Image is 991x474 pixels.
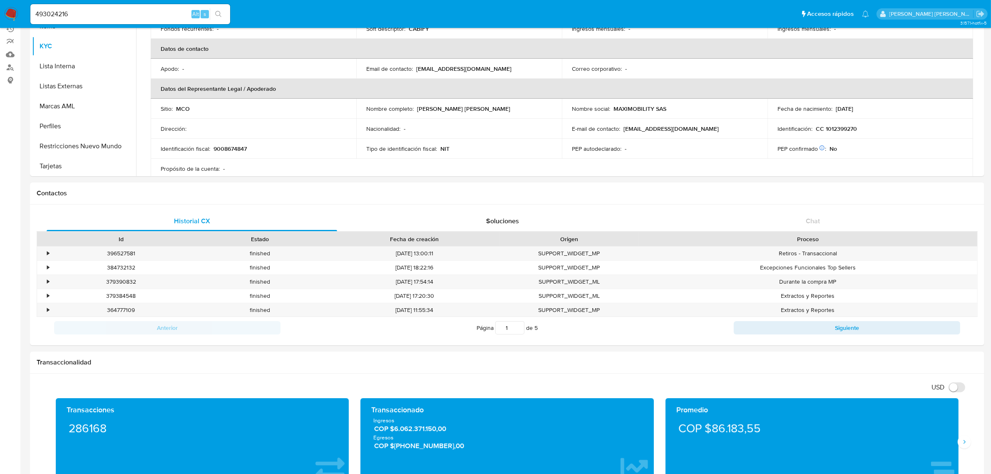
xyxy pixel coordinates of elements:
[214,145,247,152] p: 9008674847
[500,247,638,260] div: SUPPORT_WIDGET_MP
[196,235,323,243] div: Estado
[329,247,500,260] div: [DATE] 13:00:11
[404,125,405,132] p: -
[37,358,978,367] h1: Transaccionalidad
[329,303,500,317] div: [DATE] 11:55:34
[54,321,281,334] button: Anterior
[161,145,210,152] p: Identificación fiscal :
[572,105,610,112] p: Nombre social :
[151,39,973,59] th: Datos de contacto
[161,125,186,132] p: Dirección :
[190,247,329,260] div: finished
[151,79,973,99] th: Datos del Representante Legal / Apoderado
[416,65,512,72] p: [EMAIL_ADDRESS][DOMAIN_NAME]
[37,189,978,197] h1: Contactos
[32,96,136,116] button: Marcas AML
[830,145,837,152] p: No
[176,105,190,112] p: MCO
[572,65,622,72] p: Correo corporativo :
[734,321,960,334] button: Siguiente
[366,105,414,112] p: Nombre completo :
[47,306,49,314] div: •
[32,36,136,56] button: KYC
[777,105,832,112] p: Fecha de nacimiento :
[777,125,812,132] p: Identificación :
[30,9,230,20] input: Buscar usuario o caso...
[174,216,210,226] span: Historial CX
[572,125,620,132] p: E-mail de contacto :
[57,235,184,243] div: Id
[806,216,820,226] span: Chat
[777,145,826,152] p: PEP confirmado :
[52,261,190,274] div: 384732132
[161,65,179,72] p: Apodo :
[500,289,638,303] div: SUPPORT_WIDGET_ML
[47,278,49,286] div: •
[217,25,219,32] p: -
[47,264,49,272] div: •
[506,235,633,243] div: Origen
[329,261,500,274] div: [DATE] 18:22:16
[366,145,437,152] p: Tipo de identificación fiscal :
[32,136,136,156] button: Restricciones Nuevo Mundo
[161,25,214,32] p: Fondos recurrentes :
[210,8,227,20] button: search-icon
[190,289,329,303] div: finished
[613,105,666,112] p: MAXIMOBILITY SAS
[834,25,836,32] p: -
[625,145,626,152] p: -
[477,321,538,334] span: Página de
[572,145,621,152] p: PEP autodeclarado :
[960,20,987,26] span: 3.157.1-hotfix-5
[47,249,49,257] div: •
[486,216,519,226] span: Soluciones
[638,303,977,317] div: Extractos y Reportes
[644,235,971,243] div: Proceso
[190,261,329,274] div: finished
[625,65,627,72] p: -
[329,275,500,289] div: [DATE] 17:54:14
[32,156,136,176] button: Tarjetas
[417,105,510,112] p: [PERSON_NAME] [PERSON_NAME]
[777,25,831,32] p: Ingresos mensuales :
[190,303,329,317] div: finished
[816,125,857,132] p: CC 1012399270
[52,303,190,317] div: 364777109
[161,105,173,112] p: Sitio :
[204,10,206,18] span: s
[161,165,220,172] p: Propósito de la cuenta :
[623,125,719,132] p: [EMAIL_ADDRESS][DOMAIN_NAME]
[32,116,136,136] button: Perfiles
[976,10,985,18] a: Salir
[889,10,974,18] p: camila.baquero@mercadolibre.com.co
[572,25,625,32] p: Ingresos mensuales :
[329,289,500,303] div: [DATE] 17:20:30
[52,275,190,289] div: 379390832
[638,289,977,303] div: Extractos y Reportes
[366,125,400,132] p: Nacionalidad :
[638,275,977,289] div: Durante la compra MP
[32,76,136,96] button: Listas Externas
[500,303,638,317] div: SUPPORT_WIDGET_MP
[335,235,494,243] div: Fecha de creación
[440,145,450,152] p: NIT
[500,275,638,289] div: SUPPORT_WIDGET_ML
[862,10,869,17] a: Notificaciones
[366,25,405,32] p: Soft descriptor :
[190,275,329,289] div: finished
[52,247,190,260] div: 396527581
[182,65,184,72] p: -
[534,324,538,332] span: 5
[52,289,190,303] div: 379384548
[500,261,638,274] div: SUPPORT_WIDGET_MP
[807,10,854,18] span: Accesos rápidos
[638,261,977,274] div: Excepciones Funcionales Top Sellers
[409,25,429,32] p: CABIFY
[47,292,49,300] div: •
[223,165,225,172] p: -
[638,247,977,260] div: Retiros - Transaccional
[192,10,199,18] span: Alt
[366,65,413,72] p: Email de contacto :
[836,105,853,112] p: [DATE]
[32,56,136,76] button: Lista Interna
